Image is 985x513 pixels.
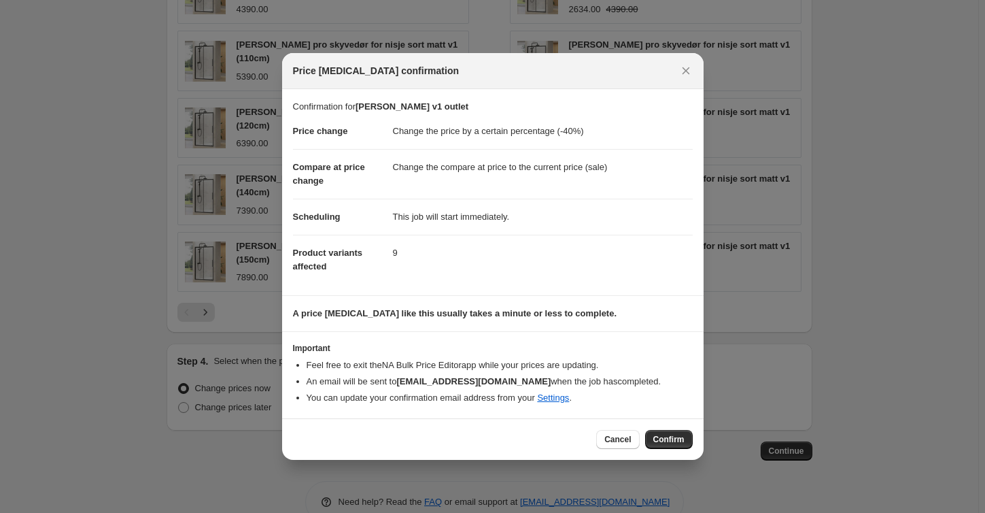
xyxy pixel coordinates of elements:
[653,434,685,445] span: Confirm
[307,391,693,405] li: You can update your confirmation email address from your .
[604,434,631,445] span: Cancel
[307,359,693,372] li: Feel free to exit the NA Bulk Price Editor app while your prices are updating.
[293,308,617,318] b: A price [MEDICAL_DATA] like this usually takes a minute or less to complete.
[293,248,363,271] span: Product variants affected
[537,393,569,403] a: Settings
[293,343,693,354] h3: Important
[393,235,693,271] dd: 9
[393,149,693,185] dd: Change the compare at price to the current price (sale)
[293,126,348,136] span: Price change
[356,101,468,112] b: [PERSON_NAME] v1 outlet
[393,199,693,235] dd: This job will start immediately.
[676,61,695,80] button: Close
[293,212,341,222] span: Scheduling
[293,64,460,78] span: Price [MEDICAL_DATA] confirmation
[293,162,365,186] span: Compare at price change
[396,376,551,386] b: [EMAIL_ADDRESS][DOMAIN_NAME]
[645,430,693,449] button: Confirm
[596,430,639,449] button: Cancel
[393,114,693,149] dd: Change the price by a certain percentage (-40%)
[307,375,693,388] li: An email will be sent to when the job has completed .
[293,100,693,114] p: Confirmation for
